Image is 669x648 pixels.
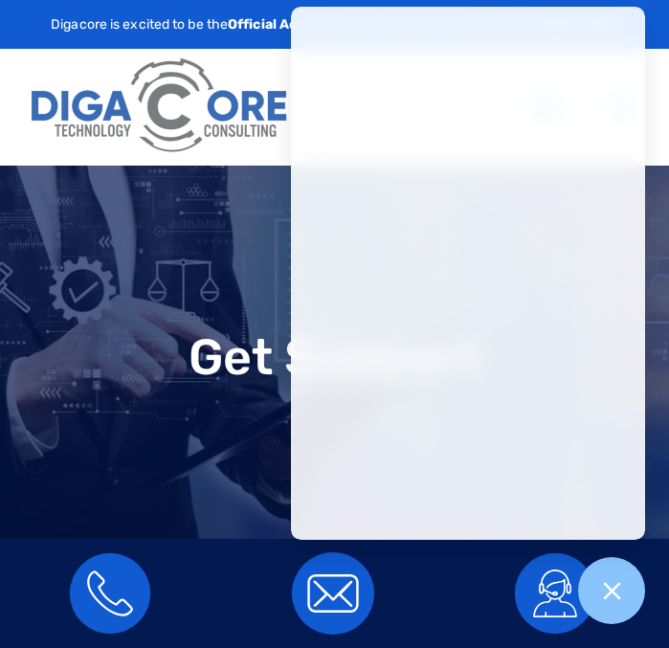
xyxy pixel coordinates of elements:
[228,16,332,33] strong: Official Acronis
[511,549,599,637] img: cyber security services icon
[66,549,154,637] img: call footer
[51,14,618,34] p: Digacore is excited to be the delivery partner of the .
[288,548,378,638] img: email icon
[24,49,297,165] img: Digacore logo 1
[291,7,645,540] iframe: Chatgenie Messenger
[10,332,659,382] h1: Get Support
